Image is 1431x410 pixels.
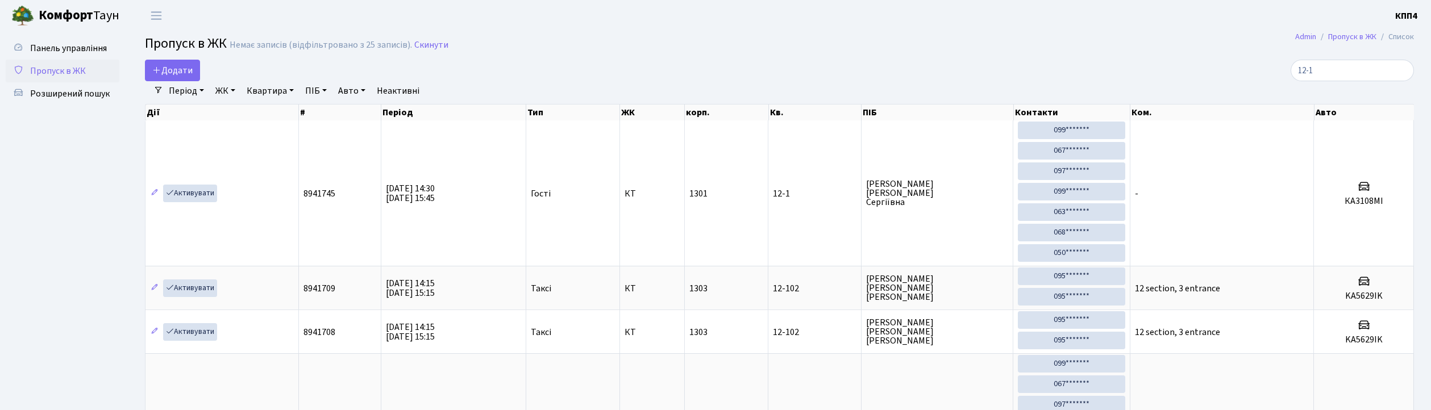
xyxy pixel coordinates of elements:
[386,321,435,343] span: [DATE] 14:15 [DATE] 15:15
[386,277,435,299] span: [DATE] 14:15 [DATE] 15:15
[30,87,110,100] span: Розширений пошук
[689,187,708,200] span: 1301
[773,328,856,337] span: 12-102
[1318,291,1409,302] h5: KA5629IK
[866,274,1009,302] span: [PERSON_NAME] [PERSON_NAME] [PERSON_NAME]
[526,104,620,120] th: Тип
[303,282,335,295] span: 8941709
[164,81,209,101] a: Період
[1295,31,1316,43] a: Admin
[6,37,119,60] a: Панель управління
[689,282,708,295] span: 1303
[1318,196,1409,207] h5: КА3108МІ
[1318,334,1409,345] h5: KA5629IK
[386,182,435,204] span: [DATE] 14:30 [DATE] 15:45
[1395,10,1417,22] b: КПП4
[230,40,412,51] div: Немає записів (відфільтровано з 25 записів).
[1291,60,1414,81] input: Пошук...
[303,187,335,200] span: 8941745
[301,81,331,101] a: ПІБ
[372,81,424,101] a: Неактивні
[1014,104,1130,120] th: Контакти
[39,6,119,26] span: Таун
[773,189,856,198] span: 12-1
[145,104,299,120] th: Дії
[39,6,93,24] b: Комфорт
[211,81,240,101] a: ЖК
[414,40,448,51] a: Скинути
[1328,31,1376,43] a: Пропуск в ЖК
[299,104,382,120] th: #
[242,81,298,101] a: Квартира
[142,6,170,25] button: Переключити навігацію
[773,284,856,293] span: 12-102
[531,189,551,198] span: Гості
[531,284,551,293] span: Таксі
[625,189,680,198] span: КТ
[625,284,680,293] span: КТ
[769,104,862,120] th: Кв.
[11,5,34,27] img: logo.png
[163,185,217,202] a: Активувати
[381,104,526,120] th: Період
[866,179,1009,207] span: [PERSON_NAME] [PERSON_NAME] Сергіївна
[163,279,217,297] a: Активувати
[145,60,200,81] a: Додати
[620,104,685,120] th: ЖК
[163,323,217,341] a: Активувати
[1135,187,1138,200] span: -
[862,104,1014,120] th: ПІБ
[866,318,1009,345] span: [PERSON_NAME] [PERSON_NAME] [PERSON_NAME]
[30,42,107,55] span: Панель управління
[625,328,680,337] span: КТ
[1135,282,1220,295] span: 12 section, 3 entrance
[1135,326,1220,338] span: 12 section, 3 entrance
[685,104,769,120] th: корп.
[145,34,227,53] span: Пропуск в ЖК
[303,326,335,338] span: 8941708
[334,81,370,101] a: Авто
[6,60,119,82] a: Пропуск в ЖК
[1314,104,1415,120] th: Авто
[6,82,119,105] a: Розширений пошук
[531,328,551,337] span: Таксі
[1376,31,1414,43] li: Список
[1278,25,1431,49] nav: breadcrumb
[30,65,86,77] span: Пропуск в ЖК
[689,326,708,338] span: 1303
[152,64,193,77] span: Додати
[1130,104,1314,120] th: Ком.
[1395,9,1417,23] a: КПП4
